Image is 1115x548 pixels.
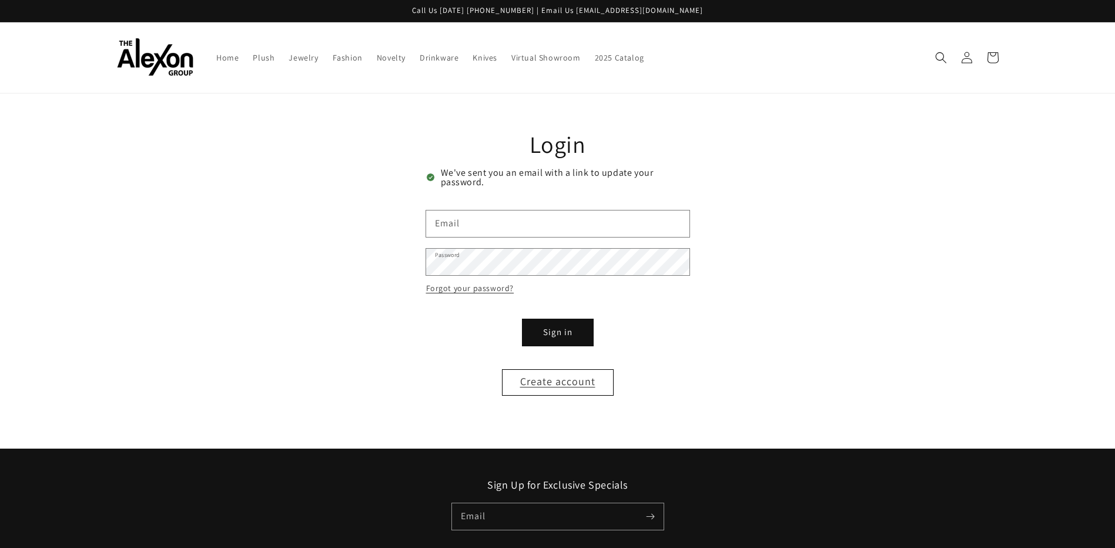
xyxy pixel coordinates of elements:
a: Forgot your password? [426,281,514,296]
button: Subscribe [638,503,664,529]
span: Novelty [377,52,406,63]
span: 2025 Catalog [595,52,644,63]
span: Virtual Showroom [511,52,581,63]
span: Fashion [333,52,363,63]
span: Drinkware [420,52,458,63]
h1: Login [426,129,689,159]
img: The Alexon Group [117,38,193,76]
h3: We've sent you an email with a link to update your password. [426,168,689,187]
h2: Sign Up for Exclusive Specials [117,478,999,492]
a: Create account [502,369,614,396]
a: Jewelry [282,45,325,70]
span: Jewelry [289,52,318,63]
span: Knives [473,52,497,63]
a: Home [209,45,246,70]
span: Plush [253,52,274,63]
a: Plush [246,45,282,70]
span: Home [216,52,239,63]
summary: Search [928,45,954,71]
a: Fashion [326,45,370,70]
button: Sign in [523,319,593,346]
a: Drinkware [413,45,466,70]
a: Virtual Showroom [504,45,588,70]
a: 2025 Catalog [588,45,651,70]
a: Novelty [370,45,413,70]
a: Knives [466,45,504,70]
